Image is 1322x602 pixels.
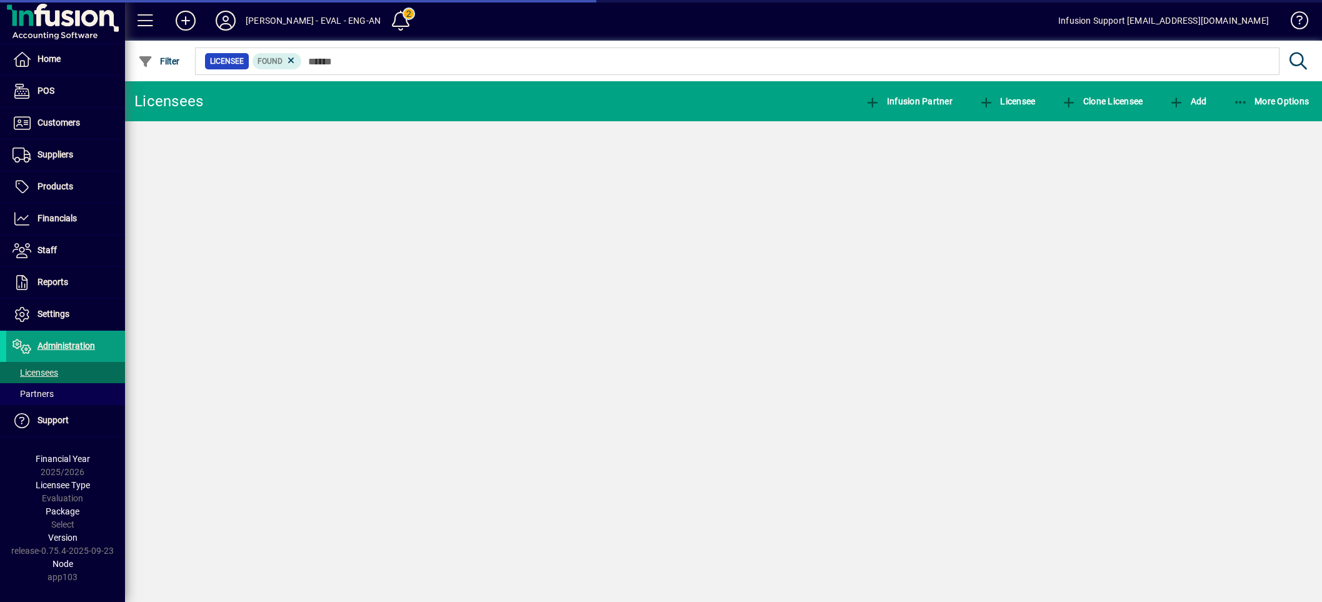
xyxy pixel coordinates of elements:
button: More Options [1230,90,1313,113]
span: Financials [38,213,77,223]
span: Financial Year [36,454,90,464]
div: Infusion Support [EMAIL_ADDRESS][DOMAIN_NAME] [1058,11,1269,31]
span: Administration [38,341,95,351]
a: Staff [6,235,125,266]
span: Licensee Type [36,480,90,490]
span: Version [48,533,78,543]
span: Add [1169,96,1206,106]
span: Clone Licensee [1061,96,1143,106]
span: Package [46,506,79,516]
span: Home [38,54,61,64]
span: Licensee [210,55,244,68]
span: Filter [138,56,180,66]
a: Licensees [6,362,125,383]
button: Clone Licensee [1058,90,1146,113]
span: Reports [38,277,68,287]
a: Reports [6,267,125,298]
a: Suppliers [6,139,125,171]
span: Infusion Partner [865,96,953,106]
span: Licensee [979,96,1036,106]
button: Add [166,9,206,32]
span: More Options [1233,96,1309,106]
span: Products [38,181,73,191]
a: Partners [6,383,125,404]
span: Found [258,57,283,66]
span: Customers [38,118,80,128]
button: Licensee [976,90,1039,113]
a: Settings [6,299,125,330]
a: Customers [6,108,125,139]
button: Filter [135,50,183,73]
button: Profile [206,9,246,32]
span: Partners [13,389,54,399]
span: Suppliers [38,149,73,159]
button: Infusion Partner [862,90,956,113]
div: [PERSON_NAME] - EVAL - ENG-AN [246,11,381,31]
span: Settings [38,309,69,319]
a: Financials [6,203,125,234]
a: POS [6,76,125,107]
a: Products [6,171,125,203]
span: Licensees [13,368,58,378]
div: Licensees [134,91,203,111]
span: POS [38,86,54,96]
a: Support [6,405,125,436]
a: Knowledge Base [1281,3,1306,43]
a: Home [6,44,125,75]
span: Node [53,559,73,569]
button: Add [1166,90,1209,113]
span: Support [38,415,69,425]
span: Staff [38,245,57,255]
mat-chip: Found Status: Found [253,53,302,69]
